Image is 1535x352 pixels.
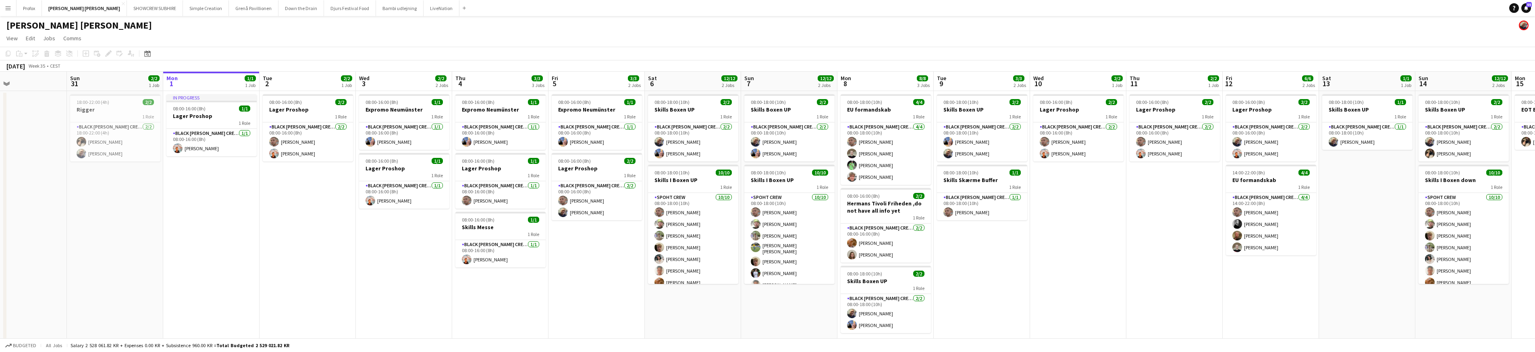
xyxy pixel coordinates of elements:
[6,35,18,42] span: View
[4,341,37,350] button: Budgeted
[26,35,35,42] span: Edit
[229,0,278,16] button: Grenå Pavillionen
[44,342,64,348] span: All jobs
[63,35,81,42] span: Comms
[6,62,25,70] div: [DATE]
[183,0,229,16] button: Simple Creation
[17,0,42,16] button: Profox
[376,0,424,16] button: Bambi udlejning
[1521,3,1531,13] a: 55
[216,342,289,348] span: Total Budgeted 2 529 021.82 KR
[1519,21,1529,30] app-user-avatar: Danny Tranekær
[50,63,60,69] div: CEST
[13,343,36,348] span: Budgeted
[3,33,21,43] a: View
[60,33,85,43] a: Comms
[424,0,459,16] button: LiveNation
[42,0,127,16] button: [PERSON_NAME] [PERSON_NAME]
[23,33,38,43] a: Edit
[6,19,152,31] h1: [PERSON_NAME] [PERSON_NAME]
[71,342,289,348] div: Salary 2 528 061.82 KR + Expenses 0.00 KR + Subsistence 960.00 KR =
[43,35,55,42] span: Jobs
[324,0,376,16] button: Djurs Festival Food
[127,0,183,16] button: SHOWCREW SUBHIRE
[40,33,58,43] a: Jobs
[278,0,324,16] button: Down the Drain
[1526,2,1532,7] span: 55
